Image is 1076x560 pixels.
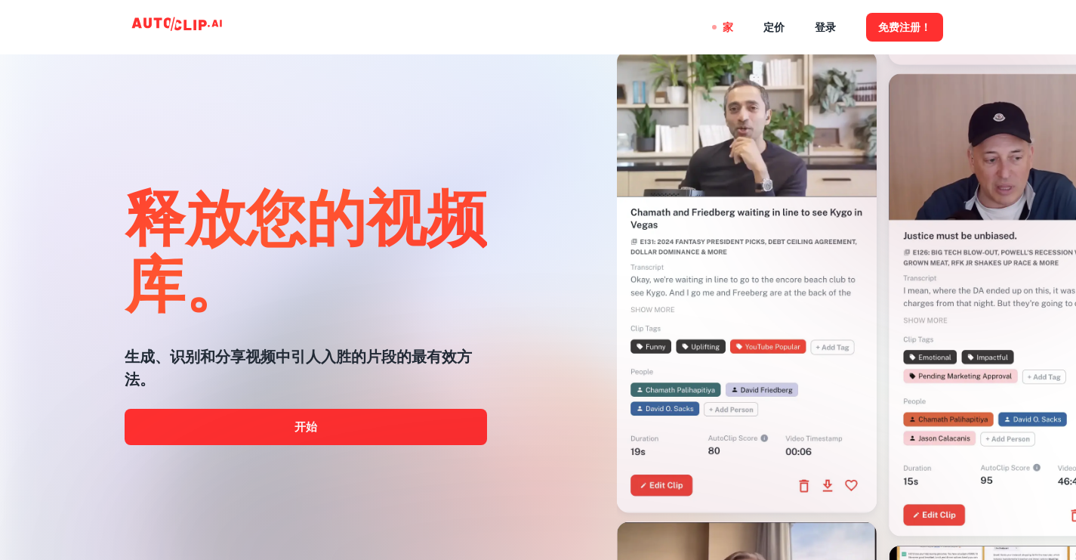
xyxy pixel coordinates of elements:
[815,22,836,34] font: 登录
[866,13,943,41] button: 免费注册！
[723,22,733,34] font: 家
[294,420,317,433] font: 开始
[763,22,785,34] font: 定价
[125,179,487,318] font: 释放您的视频库。
[125,348,472,388] font: 生成、识别和分享视频中引人入胜的片段的最有效方法。
[878,22,931,34] font: 免费注册！
[125,409,487,445] a: 开始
